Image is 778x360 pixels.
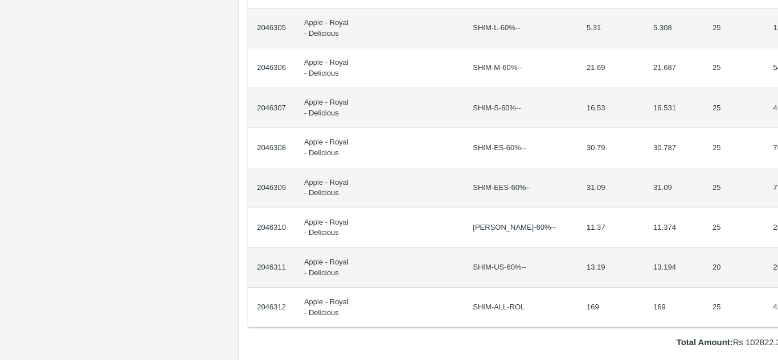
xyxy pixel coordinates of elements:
td: 11.374 [644,208,703,248]
b: Total Amount: [677,338,733,347]
td: 25 [703,88,764,128]
td: 13.194 [644,248,703,288]
td: 13.19 [578,248,644,288]
td: 2046306 [248,48,295,88]
td: 21.69 [578,48,644,88]
td: 2046312 [248,288,295,328]
td: SHIM-EES-60%-- [464,168,578,208]
td: 169 [644,288,703,328]
td: 25 [703,168,764,208]
td: [PERSON_NAME]-60%-- [464,208,578,248]
td: 2046309 [248,168,295,208]
td: 2046311 [248,248,295,288]
td: Apple - Royal - Delicious [295,288,360,328]
td: SHIM-ALL-ROL [464,288,578,328]
td: Apple - Royal - Delicious [295,248,360,288]
td: Apple - Royal - Delicious [295,168,360,208]
td: 25 [703,208,764,248]
td: 25 [703,48,764,88]
td: 16.531 [644,88,703,128]
td: 2046308 [248,128,295,168]
td: Apple - Royal - Delicious [295,9,360,48]
td: SHIM-M-60%-- [464,48,578,88]
td: 169 [578,288,644,328]
td: 21.687 [644,48,703,88]
td: 2046307 [248,88,295,128]
td: Apple - Royal - Delicious [295,88,360,128]
td: SHIM-S-60%-- [464,88,578,128]
td: 31.09 [644,168,703,208]
td: 25 [703,9,764,48]
td: 11.37 [578,208,644,248]
td: 25 [703,128,764,168]
td: 5.308 [644,9,703,48]
td: 25 [703,288,764,328]
td: 5.31 [578,9,644,48]
td: Apple - Royal - Delicious [295,48,360,88]
td: 2046305 [248,9,295,48]
td: SHIM-US-60%-- [464,248,578,288]
td: 16.53 [578,88,644,128]
td: 30.787 [644,128,703,168]
td: 20 [703,248,764,288]
td: 2046310 [248,208,295,248]
td: SHIM-ES-60%-- [464,128,578,168]
td: Apple - Royal - Delicious [295,128,360,168]
td: SHIM-L-60%-- [464,9,578,48]
td: 31.09 [578,168,644,208]
td: 30.79 [578,128,644,168]
td: Apple - Royal - Delicious [295,208,360,248]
